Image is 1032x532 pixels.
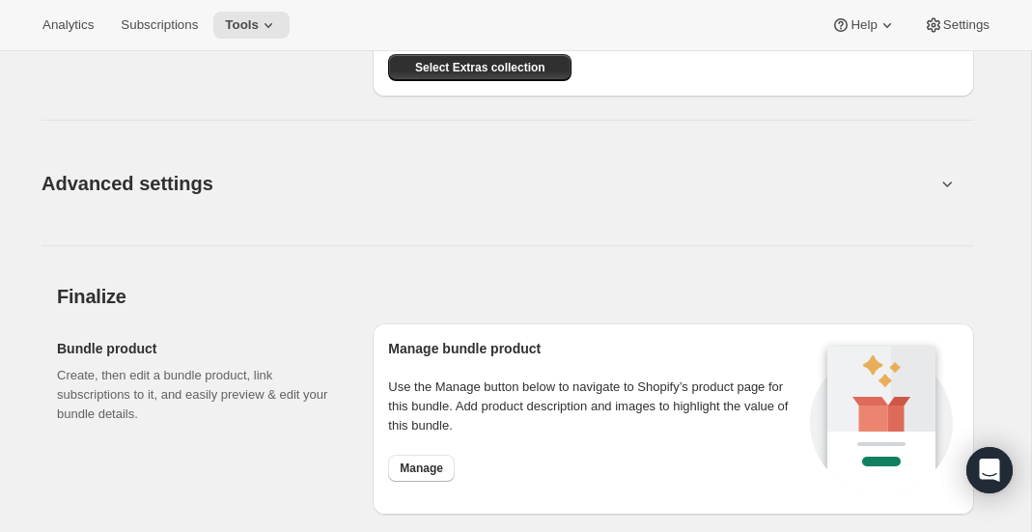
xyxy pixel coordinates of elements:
p: Use the Manage button below to navigate to Shopify’s product page for this bundle. Add product de... [388,378,804,435]
button: Analytics [31,12,105,39]
span: Manage [400,461,443,476]
span: Analytics [42,17,94,33]
h2: Manage bundle product [388,339,804,358]
button: Tools [213,12,290,39]
span: Select Extras collection [415,60,545,75]
button: Advanced settings [30,146,947,220]
div: Open Intercom Messenger [966,447,1013,493]
span: Settings [943,17,990,33]
button: Help [820,12,907,39]
span: Advanced settings [42,168,213,199]
h2: Bundle product [57,339,342,358]
button: Select Extras collection [388,54,572,81]
button: Settings [912,12,1001,39]
span: Subscriptions [121,17,198,33]
h2: Finalize [57,285,974,308]
span: Tools [225,17,259,33]
button: Manage [388,455,455,482]
span: Help [851,17,877,33]
button: Subscriptions [109,12,209,39]
p: Create, then edit a bundle product, link subscriptions to it, and easily preview & edit your bund... [57,366,342,424]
